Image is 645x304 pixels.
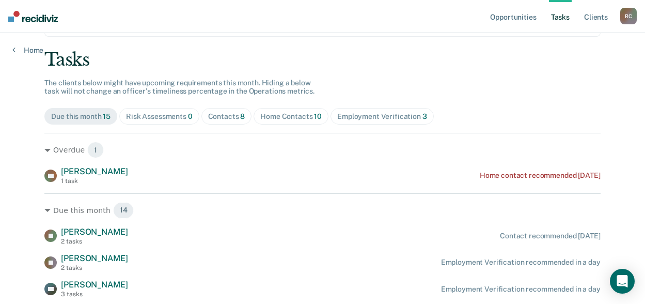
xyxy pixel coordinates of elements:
span: 0 [188,112,193,120]
div: Risk Assessments [126,112,193,121]
div: Due this month 14 [44,202,600,219]
div: Employment Verification [337,112,427,121]
span: [PERSON_NAME] [61,280,128,290]
span: 1 [87,142,104,158]
div: 2 tasks [61,238,128,245]
button: RC [620,8,637,24]
div: Employment Verification recommended in a day [441,285,601,294]
div: Employment Verification recommended in a day [441,258,601,267]
div: 2 tasks [61,264,128,271]
div: R C [620,8,637,24]
div: Due this month [51,112,111,121]
div: 3 tasks [61,291,128,298]
span: [PERSON_NAME] [61,227,128,237]
a: Home [12,45,43,55]
div: Home contact recommended [DATE] [480,171,601,180]
div: Open Intercom Messenger [610,269,635,294]
span: 10 [314,112,322,120]
span: The clients below might have upcoming requirements this month. Hiding a below task will not chang... [44,79,314,96]
div: Tasks [44,49,600,70]
span: 8 [240,112,245,120]
div: Overdue 1 [44,142,600,158]
span: 14 [113,202,134,219]
div: 1 task [61,177,128,185]
div: Home Contacts [260,112,322,121]
span: 15 [103,112,111,120]
span: [PERSON_NAME] [61,166,128,176]
div: Contact recommended [DATE] [500,232,600,240]
span: [PERSON_NAME] [61,253,128,263]
span: 3 [422,112,427,120]
img: Recidiviz [8,11,58,22]
div: Contacts [208,112,245,121]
